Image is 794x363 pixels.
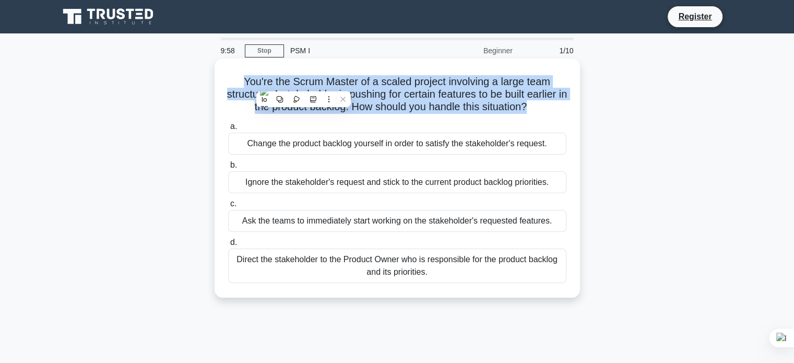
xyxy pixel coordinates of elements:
span: c. [230,199,236,208]
span: d. [230,238,237,247]
div: 9:58 [215,40,245,61]
a: Stop [245,44,284,57]
div: PSM I [284,40,428,61]
div: Change the product backlog yourself in order to satisfy the stakeholder's request. [228,133,566,155]
div: 1/10 [519,40,580,61]
h5: You're the Scrum Master of a scaled project involving a large team structure. A stakeholder is pu... [227,75,567,114]
div: Ask the teams to immediately start working on the stakeholder's requested features. [228,210,566,232]
span: a. [230,122,237,131]
a: Register [672,10,718,23]
div: Ignore the stakeholder's request and stick to the current product backlog priorities. [228,171,566,193]
div: Direct the stakeholder to the Product Owner who is responsible for the product backlog and its pr... [228,249,566,283]
span: b. [230,160,237,169]
div: Beginner [428,40,519,61]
